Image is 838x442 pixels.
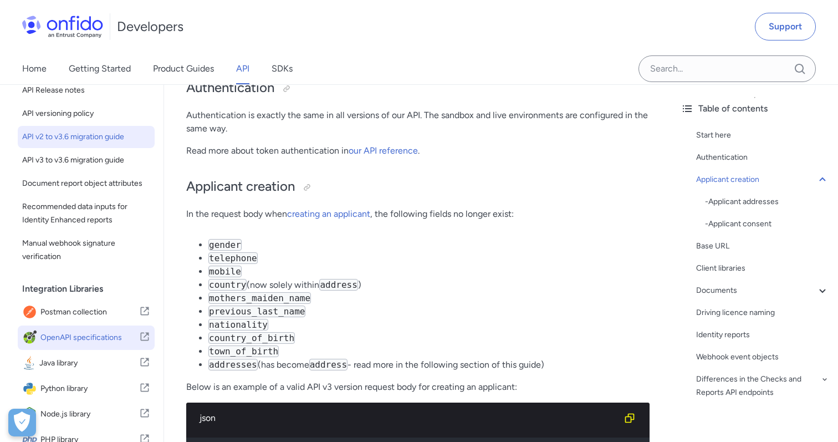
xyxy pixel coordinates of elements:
a: Webhook event objects [696,350,829,364]
span: API Release notes [22,84,150,97]
a: API Release notes [18,79,155,101]
a: Applicant creation [696,173,829,186]
li: (has become - read more in the following section of this guide) [208,358,650,372]
h1: Developers [117,18,183,35]
a: creating an applicant [287,209,370,219]
div: Cookie Preferences [8,409,36,436]
a: -Applicant consent [705,217,829,231]
span: API v3 to v3.6 migration guide [22,154,150,167]
button: Open Preferences [8,409,36,436]
a: Documents [696,284,829,297]
a: Client libraries [696,262,829,275]
a: Start here [696,129,829,142]
a: Product Guides [153,53,214,84]
code: country [208,279,247,291]
code: telephone [208,252,258,264]
span: Python library [40,381,139,397]
span: Postman collection [40,304,139,320]
code: town_of_birth [208,346,279,357]
a: IconOpenAPI specificationsOpenAPI specifications [18,326,155,350]
code: address [319,279,357,291]
img: IconOpenAPI specifications [22,330,40,346]
a: Manual webhook signature verification [18,232,155,268]
div: - Applicant consent [705,217,829,231]
span: API v2 to v3.6 migration guide [22,130,150,144]
code: gender [208,239,242,251]
div: Integration Libraries [22,278,159,300]
span: API versioning policy [22,107,150,120]
span: Java library [39,355,139,371]
div: json [200,411,619,425]
a: Support [755,13,816,40]
a: IconNode.js libraryNode.js library [18,402,155,426]
a: IconJava libraryJava library [18,351,155,375]
a: API versioning policy [18,103,155,125]
img: IconPostman collection [22,304,40,320]
a: -Applicant addresses [705,195,829,209]
a: Identity reports [696,328,829,342]
a: Getting Started [69,53,131,84]
a: Document report object attributes [18,172,155,195]
a: Home [22,53,47,84]
p: Read more about token authentication in . [186,144,650,158]
code: mobile [208,266,242,277]
a: Recommended data inputs for Identity Enhanced reports [18,196,155,231]
code: nationality [208,319,268,331]
a: API v3 to v3.6 migration guide [18,149,155,171]
input: Onfido search input field [638,55,816,82]
img: Onfido Logo [22,16,103,38]
button: Copy code snippet button [619,407,641,429]
h2: Authentication [186,79,650,98]
img: IconJava library [22,355,39,371]
code: previous_last_name [208,306,305,317]
p: Authentication is exactly the same in all versions of our API. The sandbox and live environments ... [186,109,650,135]
a: Driving licence naming [696,306,829,319]
a: Differences in the Checks and Reports API endpoints [696,373,829,399]
a: IconPostman collectionPostman collection [18,300,155,324]
p: In the request body when , the following fields no longer exist: [186,207,650,221]
span: Document report object attributes [22,177,150,190]
code: addresses [208,359,258,370]
a: API v2 to v3.6 migration guide [18,126,155,148]
a: IconPython libraryPython library [18,377,155,401]
div: Table of contents [681,102,829,115]
a: SDKs [272,53,293,84]
span: Recommended data inputs for Identity Enhanced reports [22,200,150,227]
a: API [236,53,249,84]
a: Base URL [696,240,829,253]
a: our API reference [349,145,418,156]
li: (now solely within ) [208,278,650,292]
p: Below is an example of a valid API v3 version request body for creating an applicant: [186,380,650,394]
code: address [309,359,348,370]
code: mothers_maiden_name [208,292,311,304]
h2: Applicant creation [186,177,650,196]
span: Node.js library [40,407,139,422]
span: OpenAPI specifications [40,330,139,346]
a: Authentication [696,151,829,164]
img: IconPython library [22,381,40,397]
span: Manual webhook signature verification [22,237,150,263]
div: - Applicant addresses [705,195,829,209]
img: IconNode.js library [22,407,40,422]
code: country_of_birth [208,332,295,344]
